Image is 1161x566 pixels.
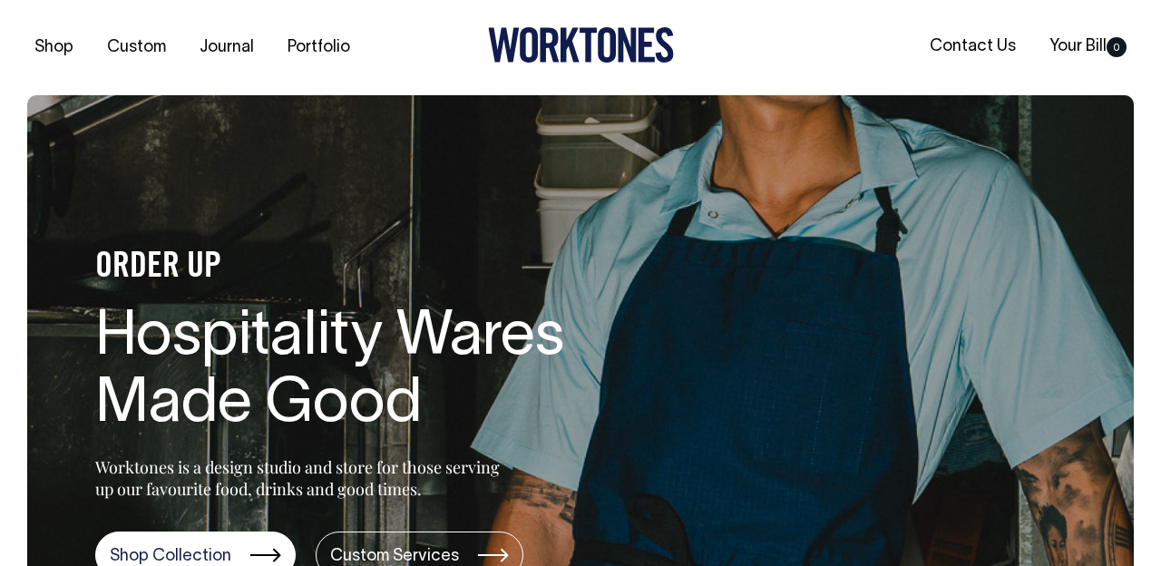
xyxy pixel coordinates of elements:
h4: ORDER UP [95,249,676,287]
p: Worktones is a design studio and store for those serving up our favourite food, drinks and good t... [95,456,508,500]
span: 0 [1107,37,1127,57]
a: Portfolio [280,33,357,63]
a: Your Bill0 [1042,32,1134,62]
a: Shop [27,33,81,63]
a: Journal [192,33,261,63]
a: Custom [100,33,173,63]
a: Contact Us [922,32,1023,62]
h1: Hospitality Wares Made Good [95,305,676,441]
